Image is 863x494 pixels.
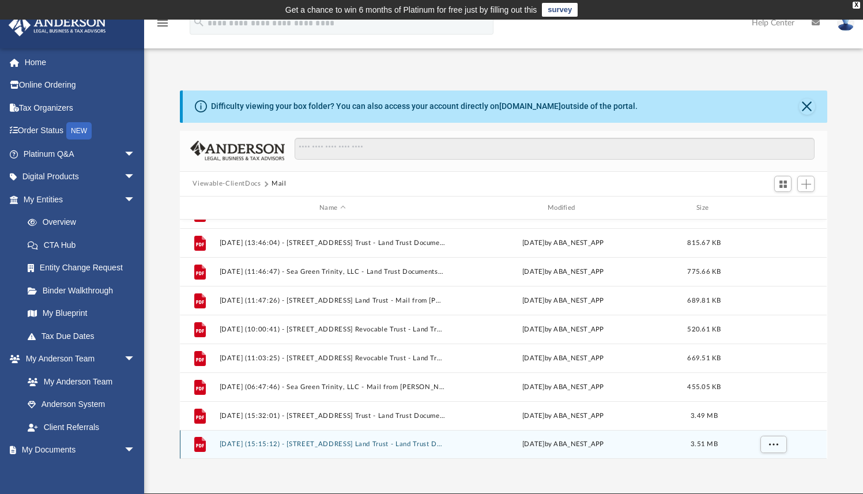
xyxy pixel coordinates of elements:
div: [DATE] by ABA_NEST_APP [450,382,676,393]
button: [DATE] (11:03:25) - [STREET_ADDRESS] Revocable Trust - Land Trust Documents from J. [PERSON_NAME]... [220,355,446,362]
a: My Anderson Teamarrow_drop_down [8,348,147,371]
span: 455.05 KB [688,384,721,390]
a: survey [542,3,578,17]
button: Switch to Grid View [774,176,792,192]
button: [DATE] (10:00:41) - [STREET_ADDRESS] Revocable Trust - Land Trust Documents from City of [GEOGRAP... [220,326,446,333]
a: Platinum Q&Aarrow_drop_down [8,142,153,165]
a: Overview [16,211,153,234]
a: My Entitiesarrow_drop_down [8,188,153,211]
span: arrow_drop_down [124,142,147,166]
img: Anderson Advisors Platinum Portal [5,14,110,36]
a: Anderson System [16,393,147,416]
span: 3.51 MB [691,442,718,448]
div: close [853,2,860,9]
a: Tax Due Dates [16,325,153,348]
a: Online Ordering [8,74,153,97]
button: [DATE] (15:32:01) - [STREET_ADDRESS] Trust - Land Trust Documents.pdf [220,412,446,420]
div: [DATE] by ABA_NEST_APP [450,238,676,248]
div: [DATE] by ABA_NEST_APP [450,411,676,421]
div: NEW [66,122,92,139]
a: My Documentsarrow_drop_down [8,439,147,462]
a: menu [156,22,169,30]
i: search [193,16,205,28]
span: arrow_drop_down [124,439,147,462]
div: id [185,203,214,213]
span: 689.81 KB [688,297,721,304]
a: Home [8,51,153,74]
span: arrow_drop_down [124,165,147,189]
div: [DATE] by ABA_NEST_APP [450,325,676,335]
span: 815.67 KB [688,240,721,246]
button: Mail [272,179,287,189]
span: arrow_drop_down [124,188,147,212]
a: Order StatusNEW [8,119,153,143]
span: 520.61 KB [688,326,721,333]
span: 669.51 KB [688,355,721,361]
div: Difficulty viewing your box folder? You can also access your account directly on outside of the p... [211,100,638,112]
span: 3.49 MB [691,413,718,419]
a: Client Referrals [16,416,147,439]
a: CTA Hub [16,233,153,257]
div: id [733,203,813,213]
a: Digital Productsarrow_drop_down [8,165,153,188]
a: [DOMAIN_NAME] [499,101,561,111]
a: Entity Change Request [16,257,153,280]
button: [DATE] (11:46:47) - Sea Green Trinity, LLC - Land Trust Documents from [PERSON_NAME].pdf [220,268,446,276]
div: Get a chance to win 6 months of Platinum for free just by filling out this [285,3,537,17]
input: Search files and folders [295,138,815,160]
button: [DATE] (15:15:12) - [STREET_ADDRESS] Land Trust - Land Trust Documents.pdf [220,441,446,448]
div: Size [681,203,728,213]
div: Modified [450,203,676,213]
div: [DATE] by ABA_NEST_APP [450,353,676,364]
div: Name [219,203,445,213]
a: Tax Organizers [8,96,153,119]
a: My Anderson Team [16,370,141,393]
span: 775.66 KB [688,269,721,275]
button: Viewable-ClientDocs [193,179,261,189]
button: Add [797,176,815,192]
div: grid [180,220,827,459]
span: [DATE] [522,442,545,448]
button: [DATE] (06:47:46) - Sea Green Trinity, LLC - Mail from [PERSON_NAME].pdf [220,383,446,391]
div: [DATE] by ABA_NEST_APP [450,267,676,277]
div: by ABA_NEST_APP [450,440,676,450]
div: [DATE] by ABA_NEST_APP [450,296,676,306]
span: arrow_drop_down [124,348,147,371]
a: Binder Walkthrough [16,279,153,302]
img: User Pic [837,14,854,31]
i: menu [156,16,169,30]
button: [DATE] (11:47:26) - [STREET_ADDRESS] Land Trust - Mail from [PERSON_NAME].pdf [220,297,446,304]
button: Close [799,99,815,115]
a: My Blueprint [16,302,147,325]
button: [DATE] (13:46:04) - [STREET_ADDRESS] Trust - Land Trust Documents.pdf [220,239,446,247]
